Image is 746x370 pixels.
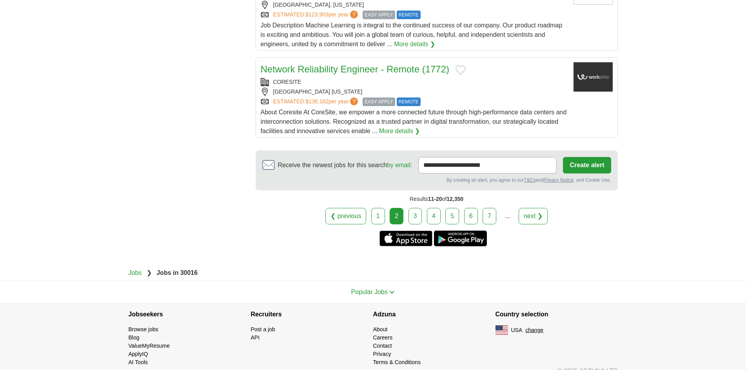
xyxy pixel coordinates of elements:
[574,62,613,92] img: Company logo
[129,326,158,332] a: Browse jobs
[387,162,410,168] a: by email
[456,65,466,75] button: Add to favorite jobs
[447,196,463,202] span: 12,350
[273,97,360,106] a: ESTIMATED:$136,162per year?
[511,326,523,334] span: USA
[445,208,459,224] a: 5
[261,64,450,74] a: Network Reliability Engineer - Remote (1772)
[261,1,567,9] div: [GEOGRAPHIC_DATA], [US_STATE]
[524,177,535,183] a: T&Cs
[427,208,441,224] a: 4
[305,11,328,18] span: $123,903
[325,208,366,224] a: ❮ previous
[261,109,567,134] span: About Coresite At CoreSite, we empower a more connected future through high-performance data cent...
[129,351,148,357] a: ApplyIQ
[379,126,420,136] a: More details ❯
[394,40,435,49] a: More details ❯
[350,97,358,105] span: ?
[351,289,388,295] span: Popular Jobs
[519,208,548,224] a: next ❯
[390,208,403,224] div: 2
[499,208,515,224] div: ...
[129,269,142,276] a: Jobs
[525,326,543,334] button: change
[563,157,611,173] button: Create alert
[496,303,618,325] h4: Country selection
[147,269,152,276] span: ❯
[305,98,328,105] span: $136,162
[261,22,563,47] span: Job Description Machine Learning is integral to the continued success of our company. Our product...
[278,161,412,170] span: Receive the newest jobs for this search :
[483,208,496,224] a: 7
[350,11,358,18] span: ?
[273,11,360,19] a: ESTIMATED:$123,903per year?
[496,325,508,335] img: US flag
[129,334,140,341] a: Blog
[428,196,442,202] span: 11-20
[397,97,421,106] span: REMOTE
[129,359,148,365] a: AI Tools
[397,11,421,19] span: REMOTE
[373,343,392,349] a: Contact
[373,359,421,365] a: Terms & Conditions
[543,177,574,183] a: Privacy Notice
[363,97,395,106] span: EASY APPLY
[371,208,385,224] a: 1
[373,326,388,332] a: About
[261,78,567,86] div: CORESITE
[261,88,567,96] div: [GEOGRAPHIC_DATA] [US_STATE]
[363,11,395,19] span: EASY APPLY
[408,208,422,224] a: 3
[373,351,391,357] a: Privacy
[251,334,260,341] a: API
[464,208,478,224] a: 6
[251,326,275,332] a: Post a job
[256,190,618,208] div: Results of
[389,291,395,294] img: toggle icon
[262,177,611,184] div: By creating an alert, you agree to our and , and Cookie Use.
[156,269,198,276] strong: Jobs in 30016
[379,231,432,246] a: Get the iPhone app
[434,231,487,246] a: Get the Android app
[373,334,393,341] a: Careers
[129,343,170,349] a: ValueMyResume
